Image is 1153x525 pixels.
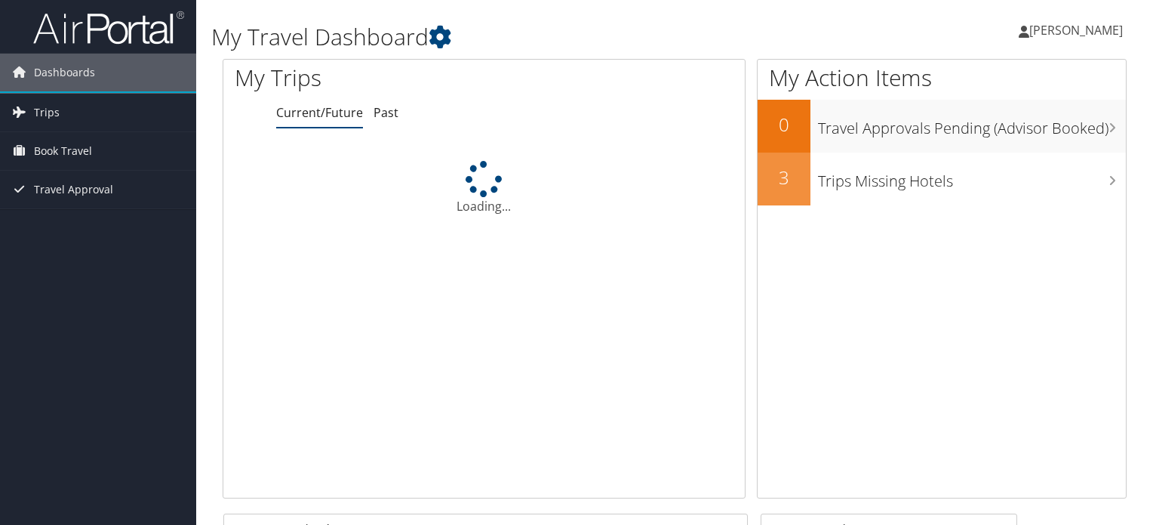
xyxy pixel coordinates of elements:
span: Trips [34,94,60,131]
a: Current/Future [276,104,363,121]
h1: My Trips [235,62,516,94]
h1: My Travel Dashboard [211,21,829,53]
h2: 3 [758,165,810,190]
span: Book Travel [34,132,92,170]
span: [PERSON_NAME] [1029,22,1123,39]
a: Past [374,104,398,121]
a: [PERSON_NAME] [1019,8,1138,53]
h3: Travel Approvals Pending (Advisor Booked) [818,110,1126,139]
h2: 0 [758,112,810,137]
span: Dashboards [34,54,95,91]
h3: Trips Missing Hotels [818,163,1126,192]
h1: My Action Items [758,62,1126,94]
div: Loading... [223,161,745,215]
span: Travel Approval [34,171,113,208]
a: 3Trips Missing Hotels [758,153,1126,205]
a: 0Travel Approvals Pending (Advisor Booked) [758,100,1126,153]
img: airportal-logo.png [33,10,184,45]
